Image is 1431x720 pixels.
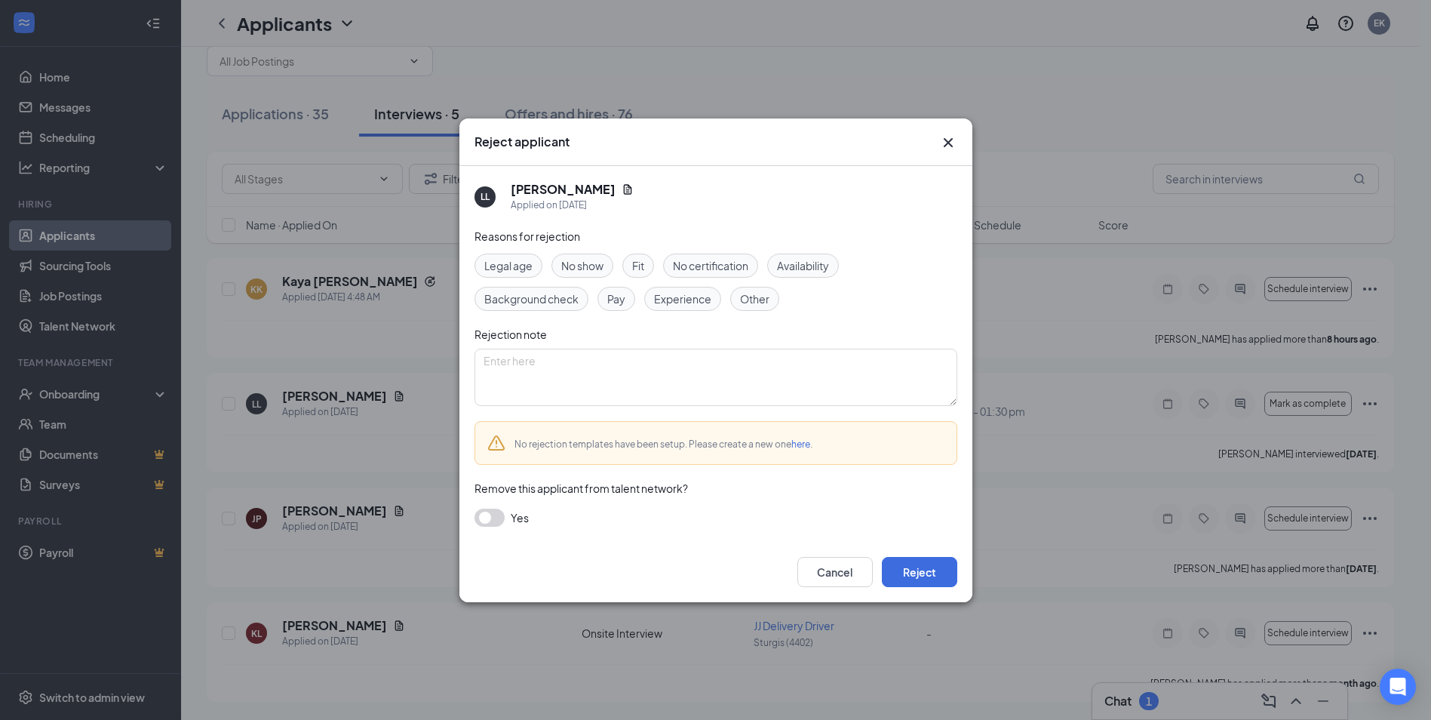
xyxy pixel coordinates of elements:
span: No show [561,257,603,274]
span: Other [740,291,769,307]
svg: Warning [487,434,505,452]
h5: [PERSON_NAME] [511,181,616,198]
span: Rejection note [474,328,547,341]
div: LL [481,190,490,203]
svg: Document [622,183,634,195]
span: Remove this applicant from talent network? [474,482,688,495]
span: No rejection templates have been setup. Please create a new one . [514,438,812,450]
span: Legal age [484,257,533,274]
span: Experience [654,291,711,307]
span: Yes [511,509,529,527]
button: Reject [882,557,957,587]
span: Pay [607,291,625,307]
div: Applied on [DATE] [511,198,634,213]
div: Open Intercom Messenger [1380,669,1416,705]
span: Fit [632,257,644,274]
span: No certification [673,257,748,274]
span: Background check [484,291,579,307]
span: Availability [777,257,829,274]
span: Reasons for rejection [474,229,580,243]
svg: Cross [939,134,957,152]
button: Cancel [797,557,873,587]
a: here [791,438,810,450]
h3: Reject applicant [474,134,570,150]
button: Close [939,134,957,152]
